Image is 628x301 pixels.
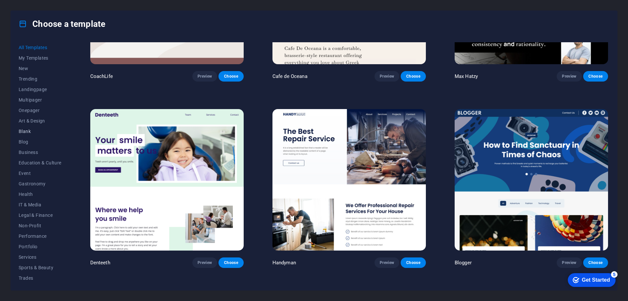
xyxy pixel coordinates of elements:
button: Landingpage [19,84,61,95]
button: Multipager [19,95,61,105]
span: Blog [19,139,61,144]
span: Blank [19,129,61,134]
img: Denteeth [90,109,244,251]
button: Event [19,168,61,179]
button: Preview [192,257,217,268]
button: Health [19,189,61,199]
span: Choose [588,74,603,79]
span: Preview [562,260,576,265]
div: Get Started 5 items remaining, 0% complete [5,3,53,17]
p: Denteeth [90,259,110,266]
span: Business [19,150,61,155]
span: Choose [406,74,420,79]
button: Choose [401,257,426,268]
span: My Templates [19,55,61,61]
button: Non-Profit [19,220,61,231]
button: Trades [19,273,61,283]
button: All Templates [19,42,61,53]
button: Blog [19,137,61,147]
span: Gastronomy [19,181,61,186]
button: IT & Media [19,199,61,210]
button: Performance [19,231,61,241]
button: Preview [375,71,399,82]
span: Portfolio [19,244,61,249]
p: Handyman [272,259,296,266]
button: Education & Culture [19,158,61,168]
p: CoachLife [90,73,113,80]
span: Event [19,171,61,176]
span: Health [19,192,61,197]
button: Onepager [19,105,61,116]
button: Gastronomy [19,179,61,189]
span: Art & Design [19,118,61,123]
p: Cafe de Oceana [272,73,307,80]
p: Blogger [455,259,472,266]
div: Get Started [19,7,47,13]
button: My Templates [19,53,61,63]
button: Blank [19,126,61,137]
h4: Choose a template [19,19,105,29]
span: Choose [224,74,238,79]
button: Preview [192,71,217,82]
img: Blogger [455,109,608,251]
button: Portfolio [19,241,61,252]
span: All Templates [19,45,61,50]
span: IT & Media [19,202,61,207]
button: Choose [401,71,426,82]
span: Multipager [19,97,61,103]
span: Sports & Beauty [19,265,61,270]
span: Preview [380,74,394,79]
span: Legal & Finance [19,213,61,218]
span: Preview [198,74,212,79]
span: Preview [562,74,576,79]
button: Choose [218,71,243,82]
span: Choose [588,260,603,265]
span: Landingpage [19,87,61,92]
span: Non-Profit [19,223,61,228]
button: Choose [583,257,608,268]
span: Choose [224,260,238,265]
button: Choose [218,257,243,268]
span: New [19,66,61,71]
span: Education & Culture [19,160,61,165]
button: Services [19,252,61,262]
button: Preview [375,257,399,268]
span: Services [19,254,61,260]
button: Art & Design [19,116,61,126]
button: Preview [557,257,582,268]
button: Trending [19,74,61,84]
span: Preview [198,260,212,265]
span: Onepager [19,108,61,113]
p: Max Hatzy [455,73,478,80]
span: Preview [380,260,394,265]
button: New [19,63,61,74]
span: Performance [19,234,61,239]
button: Preview [557,71,582,82]
button: Choose [583,71,608,82]
img: Handyman [272,109,426,251]
span: Choose [406,260,420,265]
button: Sports & Beauty [19,262,61,273]
button: Legal & Finance [19,210,61,220]
div: 5 [48,1,55,8]
button: Business [19,147,61,158]
span: Trades [19,275,61,281]
span: Trending [19,76,61,82]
